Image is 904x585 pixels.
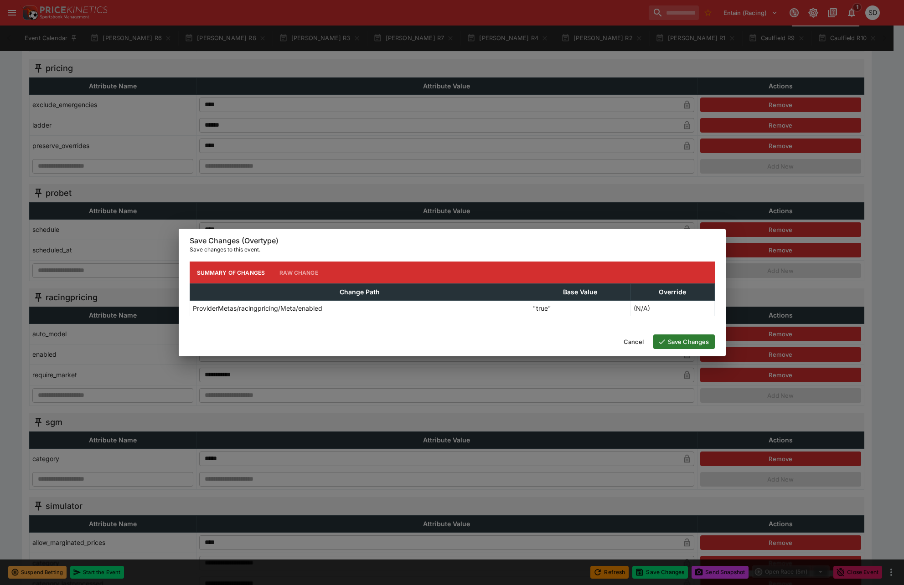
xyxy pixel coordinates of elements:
h6: Save Changes (Overtype) [190,236,715,246]
th: Base Value [530,284,630,301]
td: (N/A) [631,301,714,316]
td: "true" [530,301,630,316]
p: ProviderMetas/racingpricing/Meta/enabled [193,303,322,313]
button: Save Changes [653,334,715,349]
button: Summary of Changes [190,262,273,283]
th: Change Path [190,284,530,301]
th: Override [631,284,714,301]
p: Save changes to this event. [190,245,715,254]
button: Cancel [618,334,650,349]
button: Raw Change [272,262,325,283]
